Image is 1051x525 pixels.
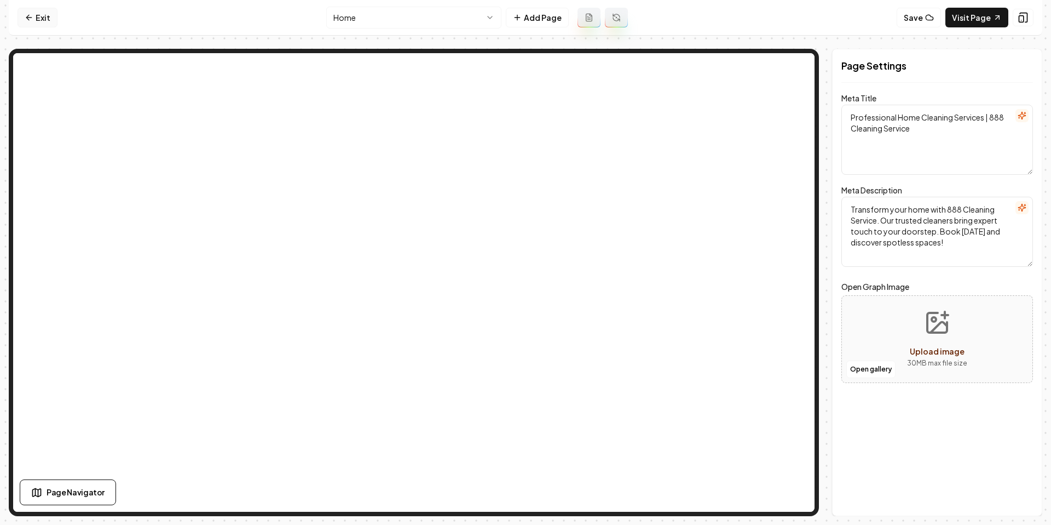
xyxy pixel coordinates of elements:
button: Regenerate page [605,8,628,27]
p: 30 MB max file size [907,358,967,369]
button: Add admin page prompt [578,8,600,27]
a: Visit Page [945,8,1008,27]
label: Open Graph Image [841,280,1033,293]
span: Upload image [910,346,965,356]
button: Save [897,8,941,27]
span: Page Navigator [47,487,105,498]
label: Meta Title [841,93,876,103]
label: Meta Description [841,185,902,195]
button: Upload image [898,301,976,378]
h2: Page Settings [841,58,1033,73]
button: Add Page [506,8,569,27]
button: Open gallery [846,361,896,378]
a: Exit [18,8,57,27]
button: Page Navigator [20,480,116,505]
